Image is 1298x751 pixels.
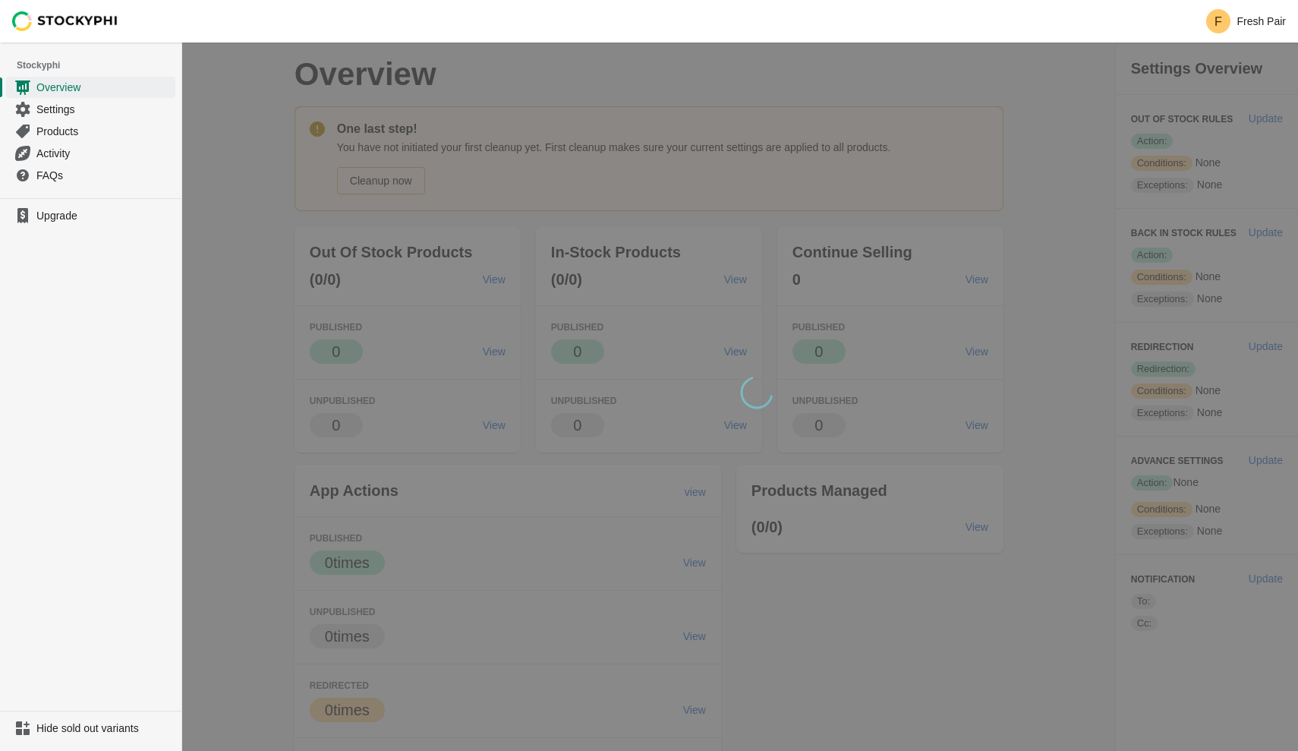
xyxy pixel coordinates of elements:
span: Overview [36,80,172,95]
a: Settings [6,98,175,120]
span: Upgrade [36,208,172,223]
a: Activity [6,142,175,164]
span: Settings [36,102,172,117]
span: FAQs [36,168,172,183]
span: Avatar with initials F [1206,9,1230,33]
span: Activity [36,146,172,161]
p: Fresh Pair [1237,15,1286,27]
img: Stockyphi [12,11,118,31]
span: Stockyphi [17,58,181,73]
a: FAQs [6,164,175,186]
text: F [1215,15,1223,28]
a: Overview [6,76,175,98]
span: Hide sold out variants [36,721,172,736]
span: Products [36,124,172,139]
button: Avatar with initials FFresh Pair [1200,6,1292,36]
a: Upgrade [6,205,175,226]
a: Hide sold out variants [6,718,175,739]
a: Products [6,120,175,142]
